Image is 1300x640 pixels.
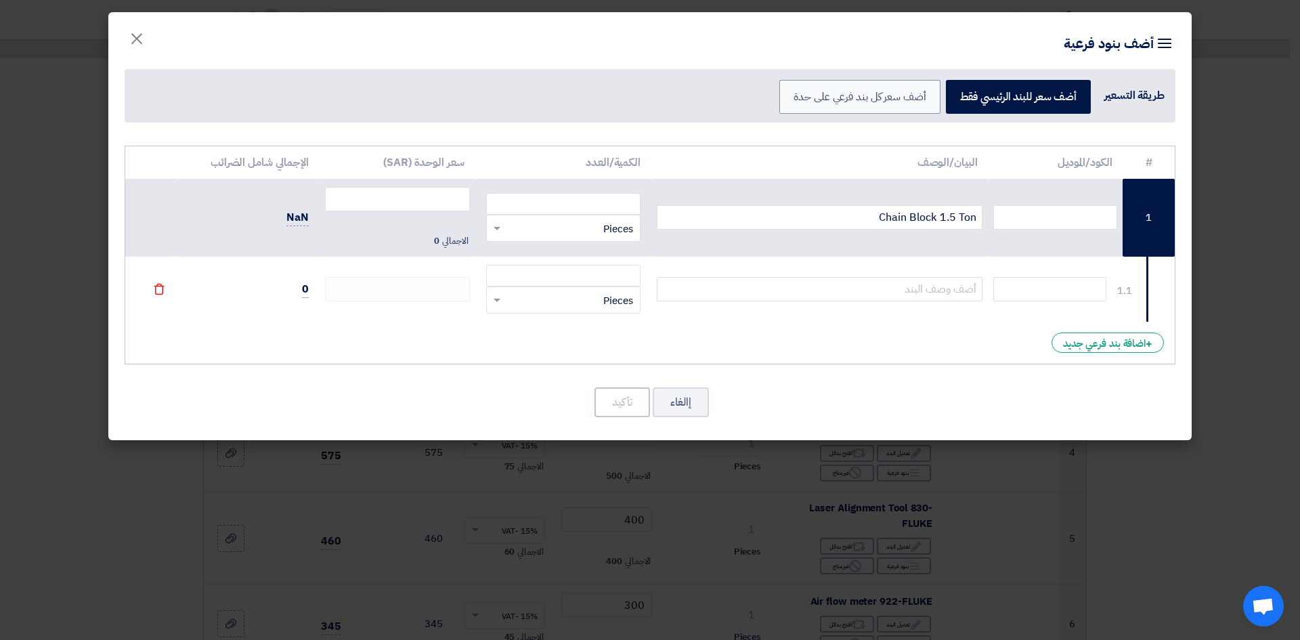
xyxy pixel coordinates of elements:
[1104,87,1165,104] div: طريقة التسعير
[129,18,145,58] span: ×
[118,22,156,49] button: Close
[486,265,641,286] input: Price in EGP
[988,146,1123,179] th: الكود/الموديل
[651,146,989,179] th: البيان/الوصف
[657,205,983,230] input: أضف وصف البند
[1052,333,1164,353] div: اضافة بند فرعي جديد
[1123,146,1175,179] th: #
[603,293,633,309] span: Pieces
[434,234,439,248] span: 0
[486,193,641,215] input: Price in EGP
[946,80,1091,114] label: أضف سعر للبند الرئيسي فقط
[779,80,940,114] label: أضف سعر كل بند فرعي على حدة
[302,281,309,298] span: 0
[442,234,468,248] span: الاجمالي
[475,146,651,179] th: الكمية/العدد
[1064,34,1175,53] h4: أضف بنود فرعية
[1117,284,1132,298] div: 1.1
[1123,179,1175,257] td: 1
[603,221,633,237] span: Pieces
[594,387,650,417] button: تأكيد
[177,146,320,179] th: الإجمالي شامل الضرائب
[286,209,309,226] span: NaN
[1243,586,1284,626] a: Open chat
[320,146,475,179] th: سعر الوحدة (SAR)
[1146,336,1152,352] span: +
[657,277,983,301] input: أضف وصف البند
[653,387,709,417] button: إالغاء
